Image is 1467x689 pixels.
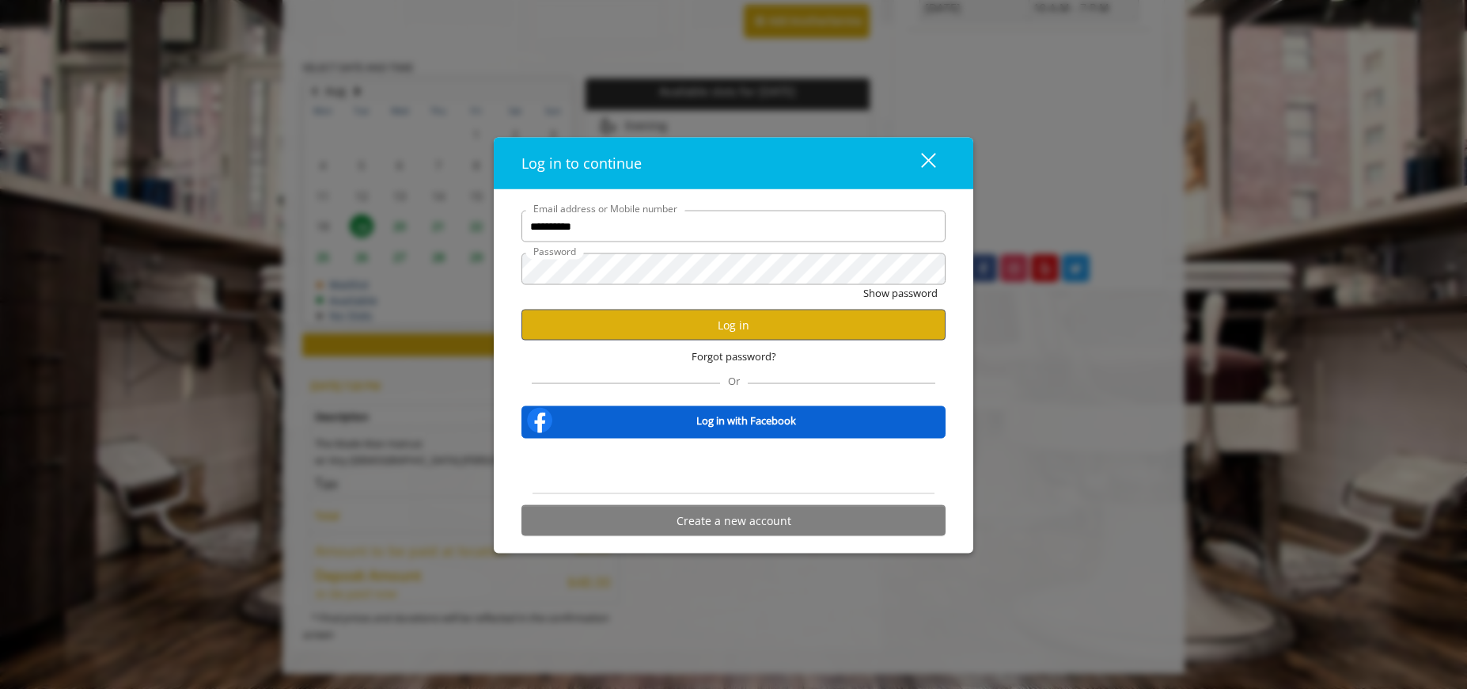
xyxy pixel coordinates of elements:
[525,201,685,216] label: Email address or Mobile number
[692,348,776,365] span: Forgot password?
[524,405,555,436] img: facebook-logo
[521,211,946,242] input: Email address or Mobile number
[661,449,806,484] div: Sign in with Google. Opens in new tab
[892,147,946,180] button: close dialog
[696,412,796,428] b: Log in with Facebook
[654,449,814,484] iframe: Sign in with Google Button
[521,154,642,173] span: Log in to continue
[521,253,946,285] input: Password
[863,285,938,302] button: Show password
[720,374,748,388] span: Or
[521,505,946,536] button: Create a new account
[903,151,934,175] div: close dialog
[521,310,946,341] button: Log in
[525,244,584,259] label: Password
